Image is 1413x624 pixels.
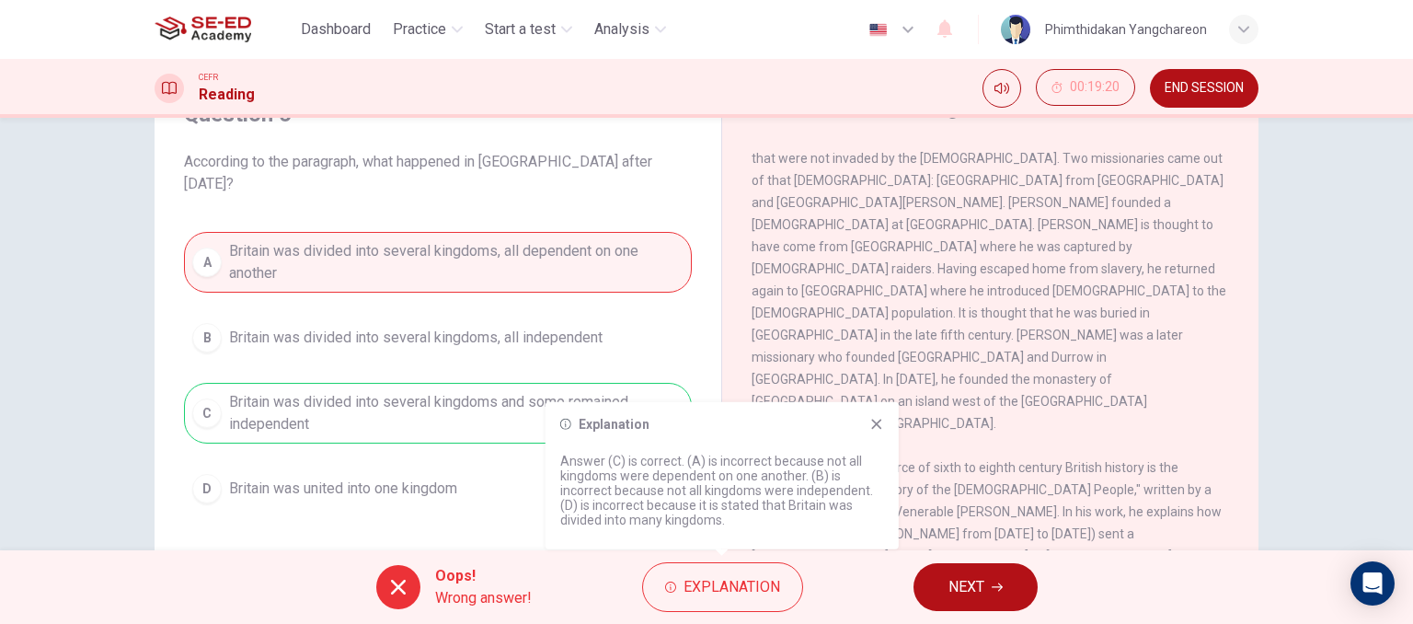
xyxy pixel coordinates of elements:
[435,587,532,609] span: Wrong answer!
[199,84,255,106] h1: Reading
[1001,15,1030,44] img: Profile picture
[485,18,556,40] span: Start a test
[867,23,890,37] img: en
[1350,561,1395,606] div: Open Intercom Messenger
[301,18,371,40] span: Dashboard
[1036,69,1135,108] div: Hide
[579,417,649,432] h6: Explanation
[184,151,692,195] span: According to the paragraph, what happened in [GEOGRAPHIC_DATA] after [DATE]?
[948,574,984,600] span: NEXT
[594,18,649,40] span: Analysis
[752,107,1226,431] span: Although the [DEMOGRAPHIC_DATA] [DEMOGRAPHIC_DATA] suffered greatly from the invasions, it surviv...
[435,565,532,587] span: Oops!
[393,18,446,40] span: Practice
[982,69,1021,108] div: Mute
[1070,80,1120,95] span: 00:19:20
[560,454,884,527] p: Answer (C) is correct. (A) is incorrect because not all kingdoms were dependent on one another. (...
[684,574,780,600] span: Explanation
[155,11,251,48] img: SE-ED Academy logo
[1165,81,1244,96] span: END SESSION
[199,71,218,84] span: CEFR
[1045,18,1207,40] div: Phimthidakan Yangchareon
